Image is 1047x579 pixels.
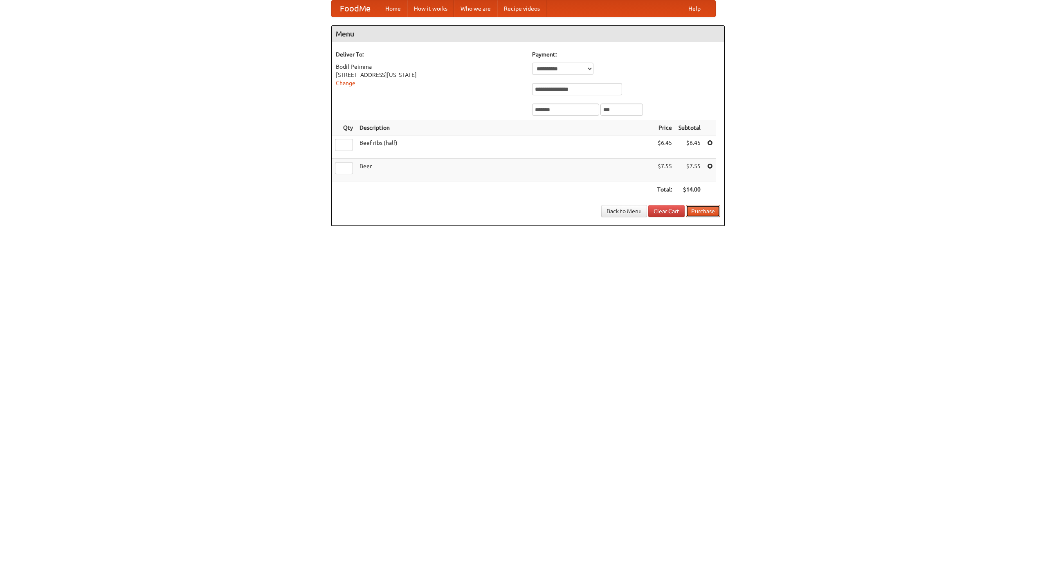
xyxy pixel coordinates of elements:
[336,71,524,79] div: [STREET_ADDRESS][US_STATE]
[407,0,454,17] a: How it works
[497,0,546,17] a: Recipe videos
[332,120,356,135] th: Qty
[675,120,704,135] th: Subtotal
[675,182,704,197] th: $14.00
[356,120,654,135] th: Description
[332,26,724,42] h4: Menu
[356,159,654,182] td: Beer
[356,135,654,159] td: Beef ribs (half)
[675,135,704,159] td: $6.45
[654,182,675,197] th: Total:
[332,0,379,17] a: FoodMe
[601,205,647,217] a: Back to Menu
[532,50,720,59] h5: Payment:
[654,135,675,159] td: $6.45
[654,159,675,182] td: $7.55
[379,0,407,17] a: Home
[336,80,355,86] a: Change
[686,205,720,217] button: Purchase
[675,159,704,182] td: $7.55
[336,50,524,59] h5: Deliver To:
[682,0,707,17] a: Help
[648,205,685,217] a: Clear Cart
[654,120,675,135] th: Price
[336,63,524,71] div: Bodil Peimma
[454,0,497,17] a: Who we are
